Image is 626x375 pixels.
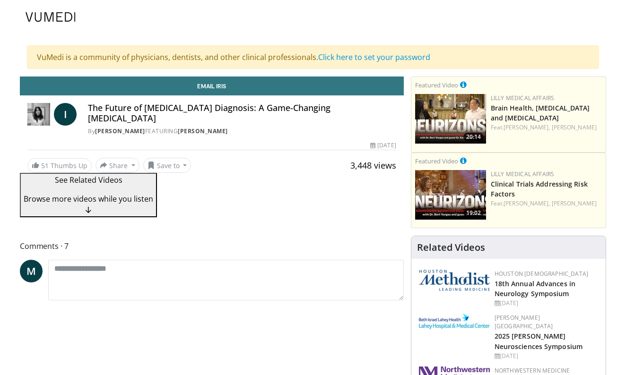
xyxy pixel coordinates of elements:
[552,199,597,207] a: [PERSON_NAME]
[415,157,458,165] small: Featured Video
[415,94,486,144] a: 20:14
[318,52,430,62] a: Click here to set your password
[88,103,396,123] h4: The Future of [MEDICAL_DATA] Diagnosis: A Game-Changing [MEDICAL_DATA]
[20,77,404,95] a: Email Iris
[54,103,77,126] a: I
[27,158,92,173] a: 51 Thumbs Up
[495,270,588,278] a: Houston [DEMOGRAPHIC_DATA]
[495,332,583,350] a: 2025 [PERSON_NAME] Neurosciences Symposium
[20,260,43,282] a: M
[415,170,486,220] img: 1541e73f-d457-4c7d-a135-57e066998777.png.150x105_q85_crop-smart_upscale.jpg
[417,242,485,253] h4: Related Videos
[495,299,598,307] div: [DATE]
[491,179,588,198] a: Clinical Trials Addressing Risk Factors
[41,161,49,170] span: 51
[491,170,555,178] a: Lilly Medical Affairs
[504,199,550,207] a: [PERSON_NAME],
[495,279,575,298] a: 18th Annual Advances in Neurology Symposium
[95,127,145,135] a: [PERSON_NAME]
[178,127,228,135] a: [PERSON_NAME]
[415,81,458,89] small: Featured Video
[491,123,602,132] div: Feat.
[415,94,486,144] img: ca157f26-4c4a-49fd-8611-8e91f7be245d.png.150x105_q85_crop-smart_upscale.jpg
[370,141,396,150] div: [DATE]
[552,123,597,131] a: [PERSON_NAME]
[460,155,467,166] a: This is paid for by Lilly Medical Affairs
[504,123,550,131] a: [PERSON_NAME],
[491,103,590,122] a: Brain Health, [MEDICAL_DATA] and [MEDICAL_DATA]
[24,194,153,204] span: Browse more videos while you listen
[495,314,553,330] a: [PERSON_NAME][GEOGRAPHIC_DATA]
[491,94,555,102] a: Lilly Medical Affairs
[350,160,396,171] span: 3,448 views
[463,209,484,217] span: 19:02
[495,352,598,360] div: [DATE]
[143,158,191,173] button: Save to
[419,314,490,329] img: e7977282-282c-4444-820d-7cc2733560fd.jpg.150x105_q85_autocrop_double_scale_upscale_version-0.2.jpg
[20,240,404,252] span: Comments 7
[491,199,602,208] div: Feat.
[27,45,599,69] div: VuMedi is a community of physicians, dentists, and other clinical professionals.
[415,170,486,220] a: 19:02
[96,158,139,173] button: Share
[88,127,396,136] div: By FEATURING
[24,174,153,186] p: See Related Videos
[27,103,50,126] img: Dr. Iris Gorfinkel
[26,12,76,22] img: VuMedi Logo
[460,79,467,90] a: This is paid for by Lilly Medical Affairs
[463,133,484,141] span: 20:14
[20,173,157,217] button: See Related Videos Browse more videos while you listen
[419,270,490,291] img: 5e4488cc-e109-4a4e-9fd9-73bb9237ee91.png.150x105_q85_autocrop_double_scale_upscale_version-0.2.png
